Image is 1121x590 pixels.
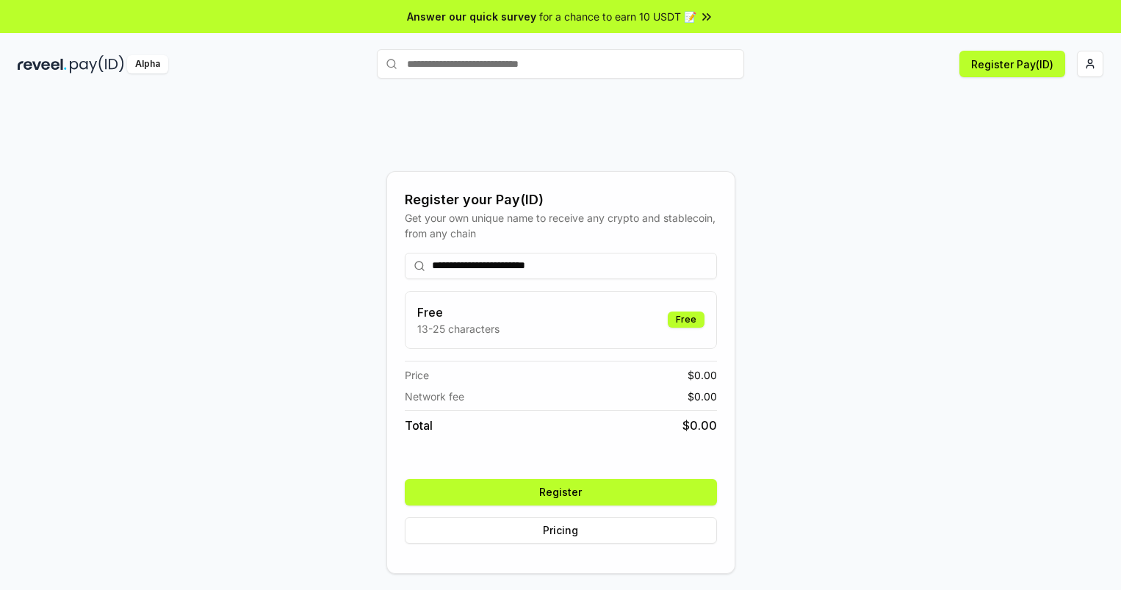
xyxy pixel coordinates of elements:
[405,417,433,434] span: Total
[417,321,500,337] p: 13-25 characters
[688,367,717,383] span: $ 0.00
[539,9,696,24] span: for a chance to earn 10 USDT 📝
[405,517,717,544] button: Pricing
[417,303,500,321] h3: Free
[668,312,704,328] div: Free
[405,479,717,506] button: Register
[405,190,717,210] div: Register your Pay(ID)
[688,389,717,404] span: $ 0.00
[405,389,464,404] span: Network fee
[407,9,536,24] span: Answer our quick survey
[405,210,717,241] div: Get your own unique name to receive any crypto and stablecoin, from any chain
[959,51,1065,77] button: Register Pay(ID)
[682,417,717,434] span: $ 0.00
[405,367,429,383] span: Price
[127,55,168,73] div: Alpha
[70,55,124,73] img: pay_id
[18,55,67,73] img: reveel_dark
